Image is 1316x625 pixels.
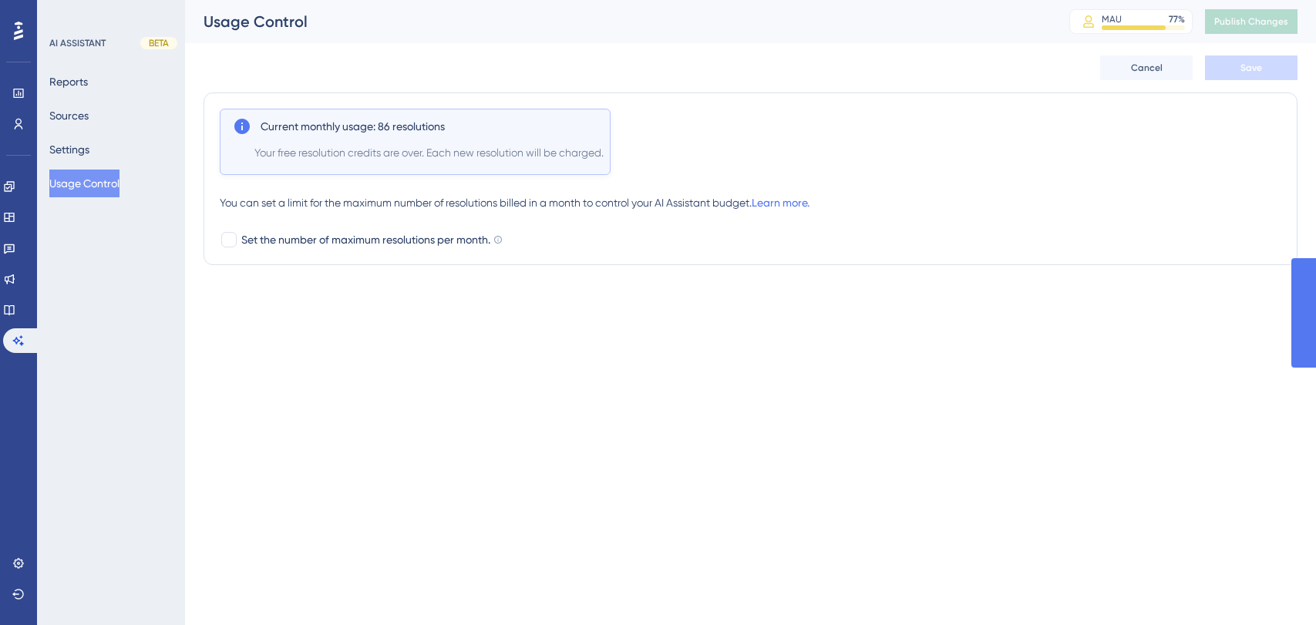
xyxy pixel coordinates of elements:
[204,11,1031,32] div: Usage Control
[140,37,177,49] div: BETA
[1214,15,1288,28] span: Publish Changes
[1205,9,1297,34] button: Publish Changes
[49,170,119,197] button: Usage Control
[1205,55,1297,80] button: Save
[49,37,106,49] div: AI ASSISTANT
[254,143,604,162] span: Your free resolution credits are over. Each new resolution will be charged.
[1169,13,1185,25] div: 77 %
[241,230,490,249] span: Set the number of maximum resolutions per month.
[49,136,89,163] button: Settings
[1131,62,1163,74] span: Cancel
[752,197,809,209] a: Learn more.
[1240,62,1262,74] span: Save
[49,68,88,96] button: Reports
[1102,13,1122,25] div: MAU
[220,193,1281,212] div: You can set a limit for the maximum number of resolutions billed in a month to control your AI As...
[49,102,89,129] button: Sources
[1251,564,1297,610] iframe: UserGuiding AI Assistant Launcher
[261,117,445,136] span: Current monthly usage: 86 resolutions
[1100,55,1193,80] button: Cancel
